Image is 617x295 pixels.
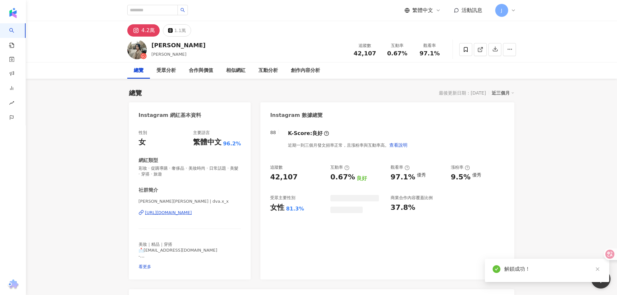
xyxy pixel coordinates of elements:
[462,7,482,13] span: 活動訊息
[472,172,481,177] div: 優秀
[127,24,160,37] button: 4.2萬
[139,130,147,136] div: 性別
[353,42,377,49] div: 追蹤數
[385,42,410,49] div: 互動率
[139,210,241,216] a: [URL][DOMAIN_NAME]
[139,264,151,269] span: 看更多
[156,67,176,74] div: 受眾分析
[354,50,376,57] span: 42,107
[163,24,191,37] button: 1.1萬
[8,8,18,18] img: logo icon
[330,165,349,170] div: 互動率
[391,172,415,182] div: 97.1%
[139,165,241,177] span: 彩妝 · 促購導購 · 奢侈品 · 美妝時尚 · 日常話題 · 美髮 · 穿搭 · 旅遊
[180,8,185,12] span: search
[391,165,410,170] div: 觀看率
[391,203,415,213] div: 37.8%
[389,139,408,152] button: 查看說明
[288,130,329,137] div: K-Score :
[439,90,486,96] div: 最後更新日期：[DATE]
[270,203,284,213] div: 女性
[501,7,502,14] span: J
[139,157,158,164] div: 網紅類型
[152,41,206,49] div: [PERSON_NAME]
[174,26,186,35] div: 1.1萬
[493,265,500,273] span: check-circle
[330,172,355,182] div: 0.67%
[9,23,22,49] a: search
[595,267,600,271] span: close
[270,172,298,182] div: 42,107
[504,265,601,273] div: 解鎖成功！
[492,89,514,97] div: 近三個月
[139,137,146,147] div: 女
[258,67,278,74] div: 互動分析
[412,7,433,14] span: 繁體中文
[129,88,142,97] div: 總覽
[223,140,241,147] span: 96.2%
[419,50,440,57] span: 97.1%
[270,195,295,201] div: 受眾主要性別
[145,210,192,216] div: [URL][DOMAIN_NAME]
[391,195,433,201] div: 商業合作內容覆蓋比例
[312,130,323,137] div: 良好
[417,42,442,49] div: 觀看率
[193,130,210,136] div: 主要語言
[270,130,276,135] div: 88
[451,165,470,170] div: 漲粉率
[357,175,367,182] div: 良好
[139,199,241,204] span: [PERSON_NAME][PERSON_NAME] | dva.x_x
[193,137,222,147] div: 繁體中文
[152,52,187,57] span: [PERSON_NAME]
[288,139,408,152] div: 近期一到三個月發文頻率正常，且漲粉率與互動率高。
[291,67,320,74] div: 創作內容分析
[127,40,147,59] img: KOL Avatar
[270,112,323,119] div: Instagram 數據總覽
[226,67,246,74] div: 相似網紅
[451,172,471,182] div: 9.5%
[9,96,14,111] span: rise
[142,26,155,35] div: 4.2萬
[387,50,407,57] span: 0.67%
[189,67,213,74] div: 合作與價值
[270,165,283,170] div: 追蹤數
[134,67,143,74] div: 總覽
[139,112,201,119] div: Instagram 網紅基本資料
[7,279,19,290] img: chrome extension
[389,142,407,148] span: 查看說明
[286,205,304,212] div: 81.3%
[417,172,426,177] div: 優秀
[139,187,158,194] div: 社群簡介
[139,242,217,288] span: 美妝｜精品｜穿搭 📩[EMAIL_ADDRESS][DOMAIN_NAME] - ✨雪坊優格團購到9/15！連結在下方⬇️ - ‎二手拍 & 備用 @[PERSON_NAME][DOMAIN_N...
